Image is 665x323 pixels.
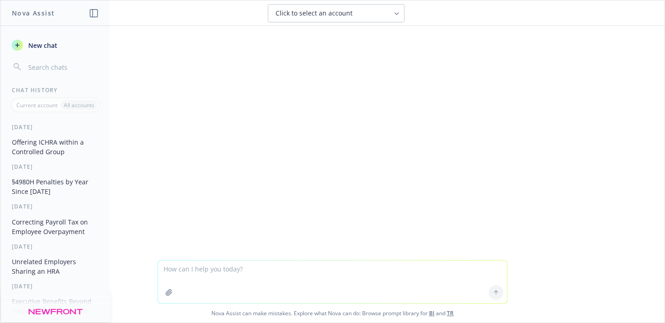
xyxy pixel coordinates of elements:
[8,135,102,159] button: Offering ICHRA within a Controlled Group
[447,309,454,317] a: TR
[429,309,435,317] a: BI
[16,101,57,109] p: Current account
[1,243,110,250] div: [DATE]
[1,123,110,131] div: [DATE]
[64,101,94,109] p: All accounts
[1,86,110,94] div: Chat History
[8,214,102,239] button: Correcting Payroll Tax on Employee Overpayment
[8,174,102,199] button: §4980H Penalties by Year Since [DATE]
[268,4,404,22] button: Click to select an account
[26,61,99,73] input: Search chats
[8,37,102,53] button: New chat
[1,163,110,171] div: [DATE]
[8,294,102,318] button: Executive Benefits Beyond Standard Employee Plans
[26,41,57,50] span: New chat
[276,9,353,18] span: Click to select an account
[12,8,55,18] h1: Nova Assist
[4,304,661,323] span: Nova Assist can make mistakes. Explore what Nova can do: Browse prompt library for and
[1,282,110,290] div: [DATE]
[1,203,110,210] div: [DATE]
[8,254,102,279] button: Unrelated Employers Sharing an HRA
